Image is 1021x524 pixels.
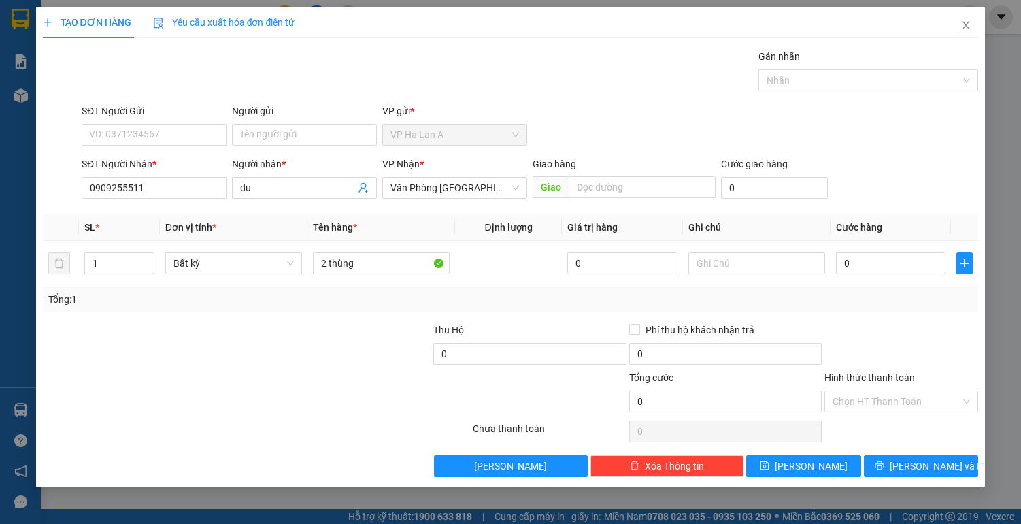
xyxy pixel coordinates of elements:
[645,459,704,474] span: Xóa Thông tin
[630,461,639,472] span: delete
[82,157,227,171] div: SĐT Người Nhận
[173,253,294,274] span: Bất kỳ
[775,459,848,474] span: [PERSON_NAME]
[824,372,915,383] label: Hình thức thanh toán
[232,103,377,118] div: Người gửi
[358,182,369,193] span: user-add
[313,252,450,274] input: VD: Bàn, Ghế
[746,455,860,477] button: save[PERSON_NAME]
[84,222,95,233] span: SL
[688,252,825,274] input: Ghi Chú
[890,459,985,474] span: [PERSON_NAME] và In
[629,372,673,383] span: Tổng cước
[875,461,884,472] span: printer
[165,222,216,233] span: Đơn vị tính
[567,252,677,274] input: 0
[721,177,828,199] input: Cước giao hàng
[48,292,395,307] div: Tổng: 1
[433,325,464,335] span: Thu Hộ
[313,222,357,233] span: Tên hàng
[43,18,52,27] span: plus
[957,258,972,269] span: plus
[390,178,519,198] span: Văn Phòng Sài Gòn
[382,159,420,169] span: VP Nhận
[758,51,800,62] label: Gán nhãn
[153,17,295,28] span: Yêu cầu xuất hóa đơn điện tử
[153,18,164,29] img: icon
[82,103,227,118] div: SĐT Người Gửi
[956,252,973,274] button: plus
[48,252,70,274] button: delete
[836,222,882,233] span: Cước hàng
[864,455,978,477] button: printer[PERSON_NAME] và In
[434,455,588,477] button: [PERSON_NAME]
[569,176,715,198] input: Dọc đường
[590,455,744,477] button: deleteXóa Thông tin
[567,222,618,233] span: Giá trị hàng
[640,323,760,338] span: Phí thu hộ khách nhận trả
[960,20,971,31] span: close
[485,222,533,233] span: Định lượng
[43,17,131,28] span: TẠO ĐƠN HÀNG
[721,159,788,169] label: Cước giao hàng
[533,176,569,198] span: Giao
[533,159,576,169] span: Giao hàng
[471,421,628,445] div: Chưa thanh toán
[760,461,769,472] span: save
[474,459,547,474] span: [PERSON_NAME]
[382,103,527,118] div: VP gửi
[947,7,985,45] button: Close
[390,125,519,145] span: VP Hà Lan A
[232,157,377,171] div: Người nhận
[683,214,831,241] th: Ghi chú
